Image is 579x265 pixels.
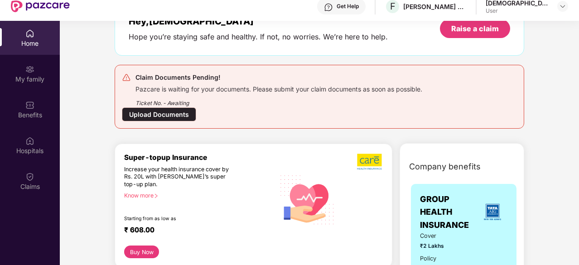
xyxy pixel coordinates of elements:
div: Claim Documents Pending! [135,72,422,83]
img: svg+xml;base64,PHN2ZyB4bWxucz0iaHR0cDovL3d3dy53My5vcmcvMjAwMC9zdmciIHdpZHRoPSIyNCIgaGVpZ2h0PSIyNC... [122,73,131,82]
div: Ticket No. - Awaiting [135,93,422,107]
img: svg+xml;base64,PHN2ZyBpZD0iQmVuZWZpdHMiIHhtbG5zPSJodHRwOi8vd3d3LnczLm9yZy8yMDAwL3N2ZyIgd2lkdGg9Ij... [25,101,34,110]
div: [PERSON_NAME] & [PERSON_NAME] Labs Private Limited [403,2,467,11]
div: Raise a claim [451,24,499,34]
button: Buy Now [124,246,159,258]
img: svg+xml;base64,PHN2ZyBpZD0iQ2xhaW0iIHhtbG5zPSJodHRwOi8vd3d3LnczLm9yZy8yMDAwL3N2ZyIgd2lkdGg9IjIwIi... [25,172,34,181]
span: GROUP HEALTH INSURANCE [420,193,478,231]
img: New Pazcare Logo [11,0,70,12]
img: svg+xml;base64,PHN2ZyB3aWR0aD0iMjAiIGhlaWdodD0iMjAiIHZpZXdCb3g9IjAgMCAyMCAyMCIgZmlsbD0ibm9uZSIgeG... [25,65,34,74]
div: Starting from as low as [124,216,236,222]
span: right [154,193,159,198]
img: svg+xml;base64,PHN2ZyBpZD0iSG9zcGl0YWxzIiB4bWxucz0iaHR0cDovL3d3dy53My5vcmcvMjAwMC9zdmciIHdpZHRoPS... [25,136,34,145]
img: b5dec4f62d2307b9de63beb79f102df3.png [357,153,383,170]
div: Get Help [337,3,359,10]
div: User [486,7,549,14]
span: Company benefits [409,160,481,173]
img: svg+xml;base64,PHN2ZyB4bWxucz0iaHR0cDovL3d3dy53My5vcmcvMjAwMC9zdmciIHhtbG5zOnhsaW5rPSJodHRwOi8vd3... [275,166,340,232]
div: Upload Documents [122,107,196,121]
div: Increase your health insurance cover by Rs. 20L with [PERSON_NAME]’s super top-up plan. [124,166,236,188]
span: ₹2 Lakhs [420,242,453,251]
img: svg+xml;base64,PHN2ZyBpZD0iRHJvcGRvd24tMzJ4MzIiIHhtbG5zPSJodHRwOi8vd3d3LnczLm9yZy8yMDAwL3N2ZyIgd2... [559,3,566,10]
div: ₹ 608.00 [124,226,266,236]
div: Hope you’re staying safe and healthy. If not, no worries. We’re here to help. [129,32,388,42]
img: insurerLogo [480,200,505,224]
img: svg+xml;base64,PHN2ZyBpZD0iSG9tZSIgeG1sbnM9Imh0dHA6Ly93d3cudzMub3JnLzIwMDAvc3ZnIiB3aWR0aD0iMjAiIG... [25,29,34,38]
div: Know more [124,192,270,198]
div: Pazcare is waiting for your documents. Please submit your claim documents as soon as possible. [135,83,422,93]
img: svg+xml;base64,PHN2ZyBpZD0iSGVscC0zMngzMiIgeG1sbnM9Imh0dHA6Ly93d3cudzMub3JnLzIwMDAvc3ZnIiB3aWR0aD... [324,3,333,12]
span: Cover [420,231,453,241]
div: Super-topup Insurance [124,153,275,162]
span: F [390,1,396,12]
div: Hey, [DEMOGRAPHIC_DATA] [129,16,388,27]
